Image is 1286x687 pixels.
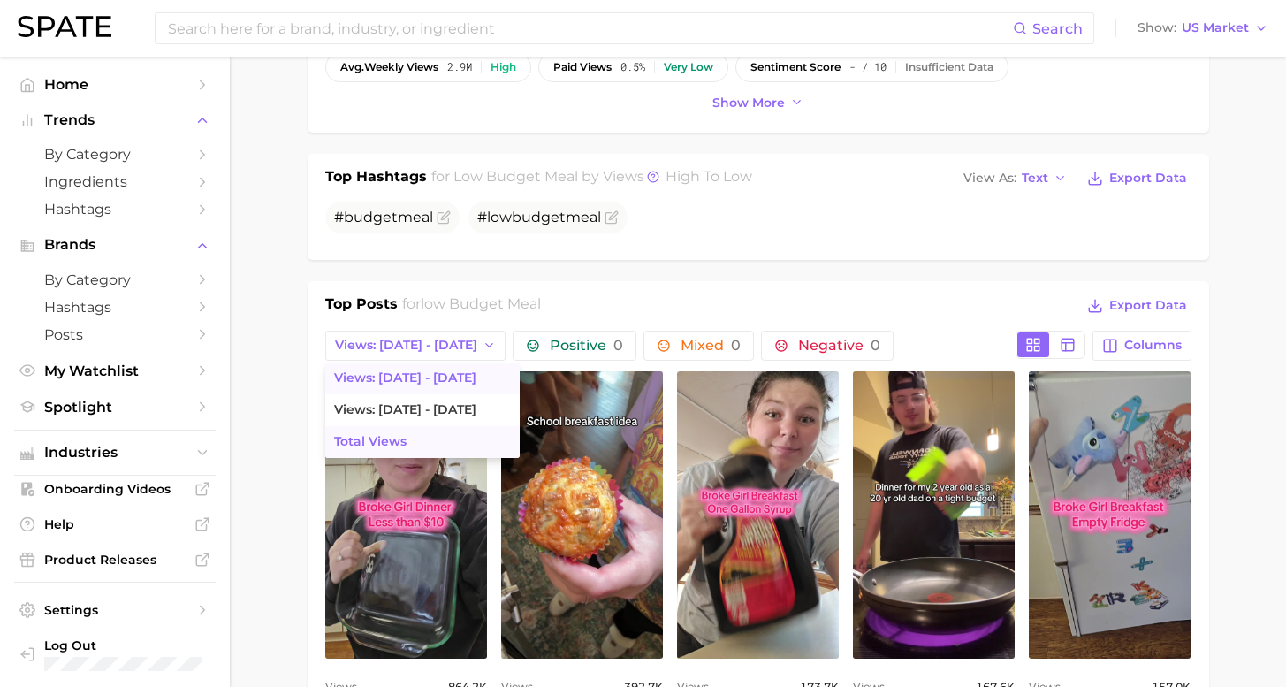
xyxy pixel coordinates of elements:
button: Views: [DATE] - [DATE] [325,331,506,361]
span: Negative [798,339,880,353]
span: Product Releases [44,552,186,568]
span: Settings [44,602,186,618]
button: avg.weekly views2.9mHigh [325,52,531,82]
span: 0 [871,337,880,354]
span: meal [398,209,433,225]
a: Settings [14,597,216,623]
a: Spotlight [14,393,216,421]
span: Onboarding Videos [44,481,186,497]
span: Views: [DATE] - [DATE] [335,338,477,353]
span: sentiment score [750,61,841,73]
a: Home [14,71,216,98]
span: Spotlight [44,399,186,416]
abbr: average [340,60,364,73]
h1: Top Hashtags [325,166,427,191]
span: low budget meal [453,168,578,185]
span: low [487,209,512,225]
button: View AsText [959,167,1072,190]
span: paid views [553,61,612,73]
button: Columns [1092,331,1191,361]
span: Mixed [681,339,741,353]
span: # [477,209,601,225]
a: Ingredients [14,168,216,195]
div: High [491,61,516,73]
span: # [334,209,433,225]
span: Hashtags [44,299,186,316]
span: Views: [DATE] - [DATE] [334,370,476,385]
span: My Watchlist [44,363,186,379]
span: Search [1032,20,1083,37]
a: by Category [14,266,216,294]
span: Posts [44,326,186,343]
a: Help [14,511,216,538]
span: budget [344,209,398,225]
a: Hashtags [14,195,216,223]
span: Hashtags [44,201,186,218]
span: low budget meal [421,295,541,312]
span: Total Views [334,434,407,449]
span: budget [512,209,566,225]
span: 2.9m [447,61,472,73]
button: Industries [14,439,216,466]
span: Log Out [44,637,202,653]
span: Trends [44,112,186,128]
span: Text [1022,173,1048,183]
a: Onboarding Videos [14,476,216,502]
button: Flag as miscategorized or irrelevant [605,210,619,225]
span: Help [44,516,186,532]
span: by Category [44,271,186,288]
button: Brands [14,232,216,258]
button: Flag as miscategorized or irrelevant [437,210,451,225]
button: Export Data [1083,166,1191,191]
h2: for [402,294,541,320]
span: 0.5% [620,61,645,73]
input: Search here for a brand, industry, or ingredient [166,13,1013,43]
h2: for by Views [431,166,752,191]
span: meal [566,209,601,225]
div: Insufficient Data [905,61,993,73]
img: SPATE [18,16,111,37]
button: Show more [708,91,809,115]
button: Export Data [1083,294,1191,318]
span: 0 [731,337,741,354]
a: Posts [14,321,216,348]
span: Home [44,76,186,93]
span: Positive [550,339,623,353]
span: Export Data [1109,171,1187,186]
span: high to low [666,168,752,185]
span: Brands [44,237,186,253]
div: Very low [664,61,713,73]
button: paid views0.5%Very low [538,52,728,82]
span: Views: [DATE] - [DATE] [334,402,476,417]
button: ShowUS Market [1133,17,1273,40]
span: weekly views [340,61,438,73]
span: Industries [44,445,186,461]
span: Export Data [1109,298,1187,313]
span: Show more [712,95,785,111]
span: View As [963,173,1016,183]
span: Ingredients [44,173,186,190]
ul: Views: [DATE] - [DATE] [325,363,520,458]
span: - / 10 [849,61,887,73]
button: sentiment score- / 10Insufficient Data [735,52,1008,82]
a: My Watchlist [14,357,216,385]
span: US Market [1182,23,1249,33]
h1: Top Posts [325,294,398,320]
a: Hashtags [14,294,216,321]
span: by Category [44,146,186,163]
button: Trends [14,107,216,134]
span: 0 [613,337,623,354]
span: Columns [1124,338,1182,353]
a: Product Releases [14,546,216,573]
span: Show [1138,23,1176,33]
a: by Category [14,141,216,168]
a: Log out. Currently logged in with e-mail alyssa@spate.nyc. [14,632,216,676]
